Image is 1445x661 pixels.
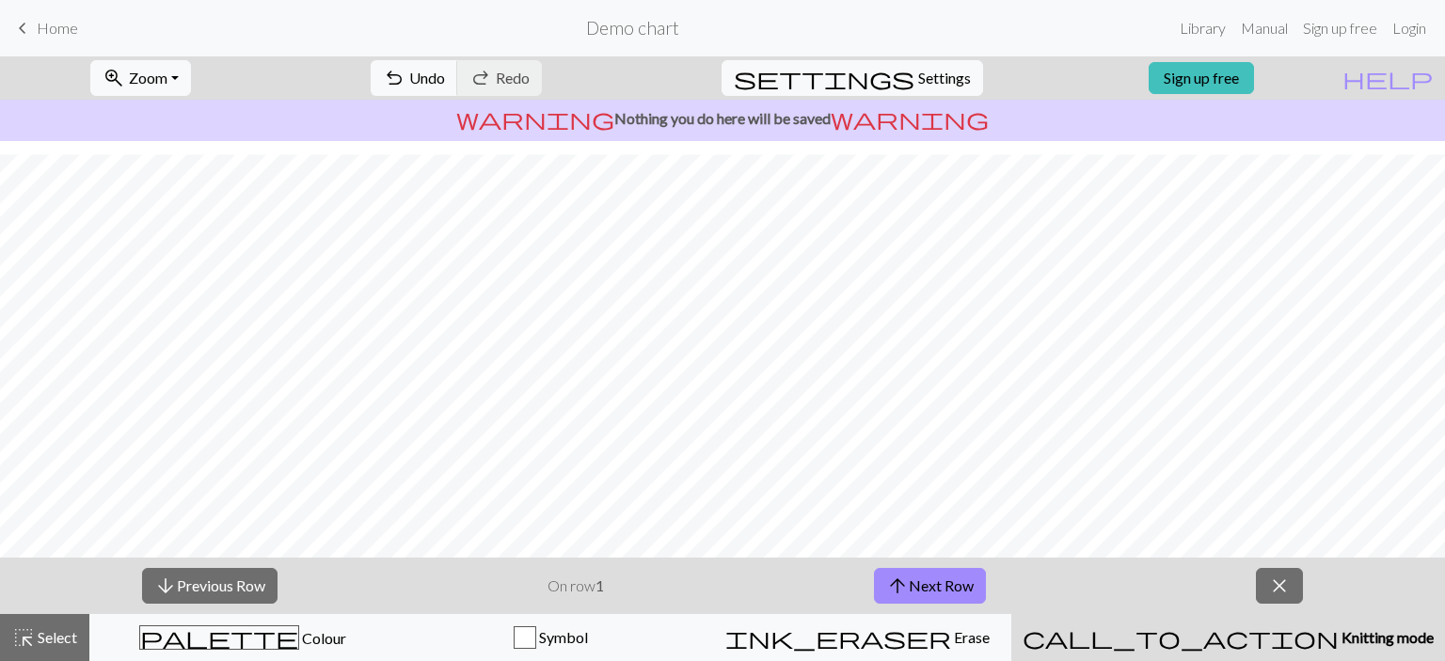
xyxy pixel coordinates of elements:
span: Home [37,19,78,37]
i: Settings [734,67,914,89]
span: Erase [951,628,990,646]
button: SettingsSettings [722,60,983,96]
span: palette [140,624,298,651]
button: Colour [89,614,397,661]
h2: Demo chart [586,17,679,39]
span: Select [35,628,77,646]
p: On row [548,574,604,597]
span: Zoom [129,69,167,87]
span: Knitting mode [1339,628,1434,646]
a: Home [11,12,78,44]
a: Library [1172,9,1233,47]
span: Undo [409,69,445,87]
button: Next Row [874,568,986,604]
button: Symbol [397,614,705,661]
span: Colour [299,629,346,647]
span: Symbol [536,628,588,646]
span: arrow_upward [886,573,909,599]
a: Sign up free [1295,9,1385,47]
span: call_to_action [1023,624,1339,651]
span: undo [383,65,405,91]
span: keyboard_arrow_left [11,15,34,41]
span: Settings [918,67,971,89]
span: warning [831,105,989,132]
strong: 1 [595,576,604,594]
span: zoom_in [103,65,125,91]
button: Undo [371,60,458,96]
a: Manual [1233,9,1295,47]
span: settings [734,65,914,91]
button: Zoom [90,60,191,96]
span: warning [456,105,614,132]
button: Previous Row [142,568,278,604]
a: Sign up free [1149,62,1254,94]
button: Knitting mode [1011,614,1445,661]
span: arrow_downward [154,573,177,599]
span: highlight_alt [12,624,35,651]
a: Login [1385,9,1434,47]
p: Nothing you do here will be saved [8,107,1437,130]
span: help [1342,65,1433,91]
span: close [1268,573,1291,599]
span: ink_eraser [725,624,951,651]
button: Erase [704,614,1011,661]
